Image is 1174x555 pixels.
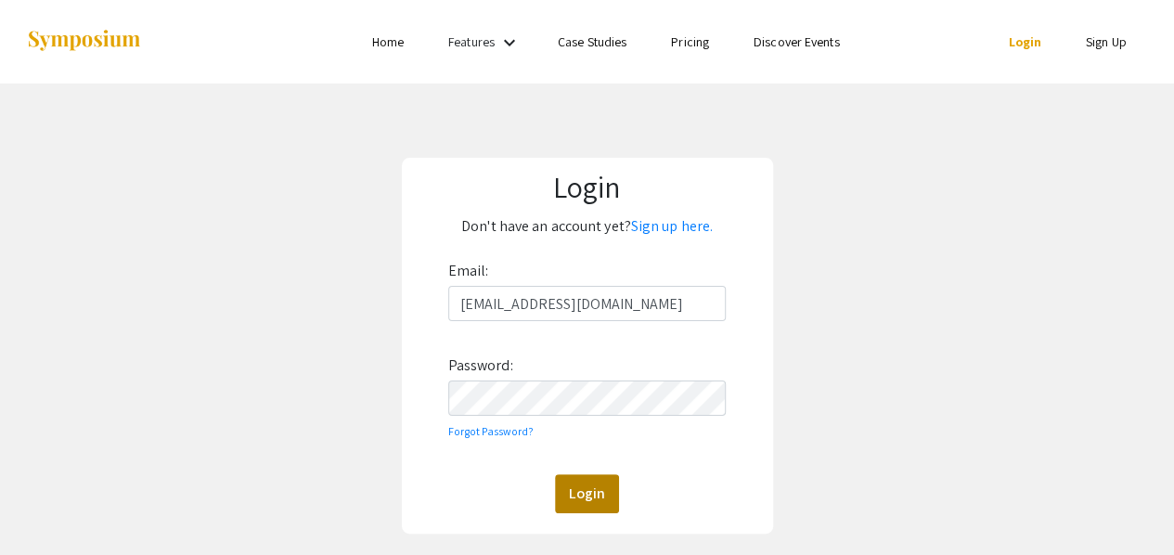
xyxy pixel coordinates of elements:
a: Case Studies [558,33,626,50]
h1: Login [413,169,761,204]
a: Forgot Password? [448,424,535,438]
mat-icon: Expand Features list [498,32,521,54]
p: Don't have an account yet? [413,212,761,241]
label: Email: [448,256,489,286]
a: Login [1008,33,1041,50]
a: Home [372,33,404,50]
label: Password: [448,351,513,381]
img: Symposium by ForagerOne [26,29,142,54]
a: Pricing [671,33,709,50]
a: Sign Up [1086,33,1127,50]
iframe: Chat [14,471,79,541]
button: Login [555,474,619,513]
a: Discover Events [754,33,840,50]
a: Sign up here. [631,216,713,236]
a: Features [448,33,495,50]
